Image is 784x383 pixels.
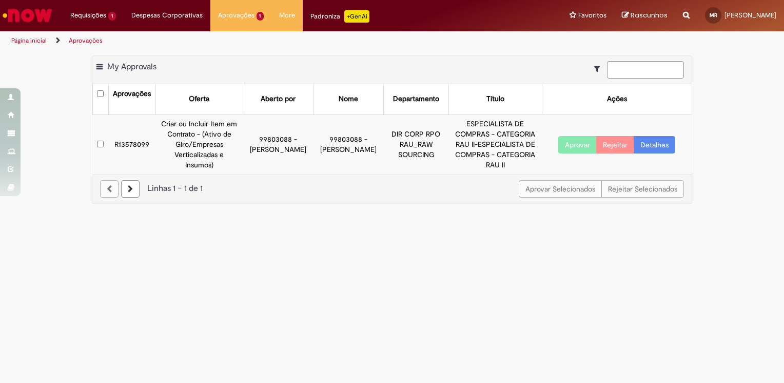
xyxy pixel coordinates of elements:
[155,114,243,174] td: Criar ou Incluir Item em Contrato - (Ativo de Giro/Empresas Verticalizadas e Insumos)
[279,10,295,21] span: More
[594,65,605,72] i: Mostrar filtros para: Suas Solicitações
[131,10,203,21] span: Despesas Corporativas
[578,10,606,21] span: Favoritos
[108,12,116,21] span: 1
[107,62,156,72] span: My Approvals
[108,84,155,114] th: Aprovações
[449,114,542,174] td: ESPECIALISTA DE COMPRAS - CATEGORIA RAU II-ESPECIALISTA DE COMPRAS - CATEGORIA RAU II
[344,10,369,23] p: +GenAi
[11,36,47,45] a: Página inicial
[607,94,627,104] div: Ações
[189,94,209,104] div: Oferta
[261,94,296,104] div: Aberto por
[108,114,155,174] td: R13578099
[724,11,776,20] span: [PERSON_NAME]
[70,10,106,21] span: Requisições
[631,10,668,20] span: Rascunhos
[8,31,515,50] ul: Trilhas de página
[257,12,264,21] span: 1
[339,94,358,104] div: Nome
[634,136,675,154] a: Detalhes
[69,36,103,45] a: Aprovações
[1,5,54,26] img: ServiceNow
[710,12,717,18] span: MR
[622,11,668,21] a: Rascunhos
[313,114,383,174] td: 99803088 - [PERSON_NAME]
[100,183,684,195] div: Linhas 1 − 1 de 1
[383,114,448,174] td: DIR CORP RPO RAU_RAW SOURCING
[243,114,313,174] td: 99803088 - [PERSON_NAME]
[486,94,504,104] div: Título
[596,136,634,154] button: Rejeitar
[393,94,439,104] div: Departamento
[218,10,254,21] span: Aprovações
[558,136,597,154] button: Aprovar
[310,10,369,23] div: Padroniza
[113,89,151,99] div: Aprovações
